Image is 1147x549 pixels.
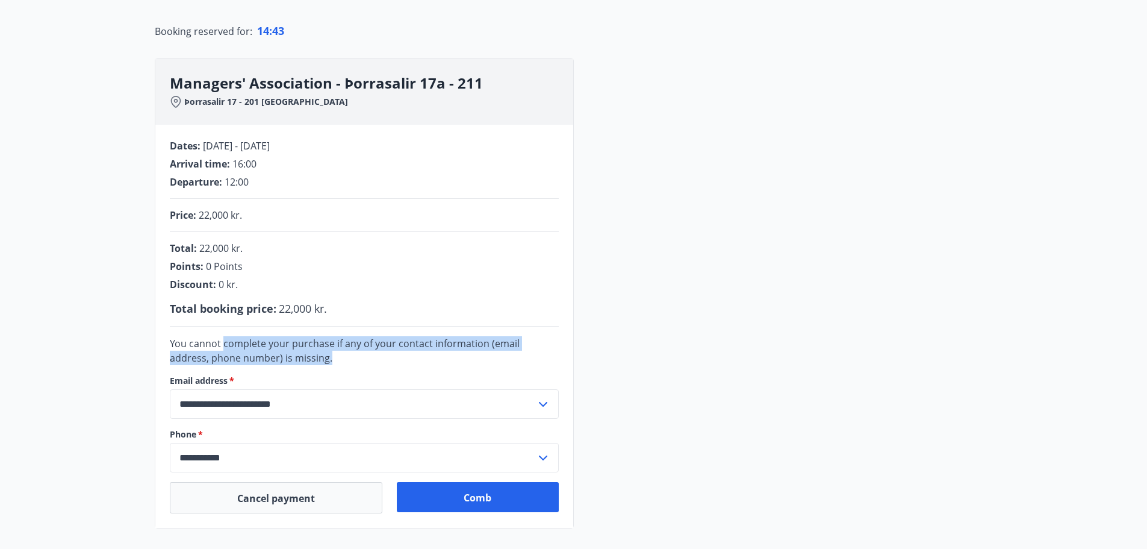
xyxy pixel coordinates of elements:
[237,492,315,505] font: Cancel payment
[225,175,249,189] font: 12:00
[206,260,211,273] font: 0
[213,278,216,291] font: :
[170,157,227,171] font: Arrival time
[232,157,256,171] font: 16:00
[170,73,483,93] font: Managers' Association - Þorrasalir 17a - 211
[272,24,284,38] span: 43
[273,301,276,316] font: :
[184,96,348,107] font: Þorrasalir 17 - 201 [GEOGRAPHIC_DATA]
[170,209,193,222] font: Price
[227,157,230,171] font: :
[200,260,204,273] font: :
[170,260,200,273] font: Points
[199,242,243,255] font: 22,000 kr.
[219,175,222,189] font: :
[199,209,242,222] font: 22,000 kr.
[279,301,327,316] font: 22,000 kr.
[464,491,491,504] font: Comb
[257,24,272,38] span: 14 :
[170,301,273,316] font: Total booking price
[397,482,559,512] button: Comb
[170,242,194,255] font: Total
[170,175,219,189] font: Departure
[197,139,200,152] font: :
[170,337,520,365] font: You cannot complete your purchase if any of your contact information (email address, phone number...
[214,260,243,273] font: Points
[194,242,197,255] font: :
[170,428,196,440] font: Phone
[170,375,228,386] font: Email address
[203,139,270,152] font: [DATE] - [DATE]
[170,139,197,152] font: Dates
[170,278,213,291] font: Discount
[219,278,238,291] font: 0 kr.
[250,25,252,38] font: :
[155,25,250,38] font: Booking reserved for
[193,209,196,222] font: :
[170,482,383,513] button: Cancel payment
